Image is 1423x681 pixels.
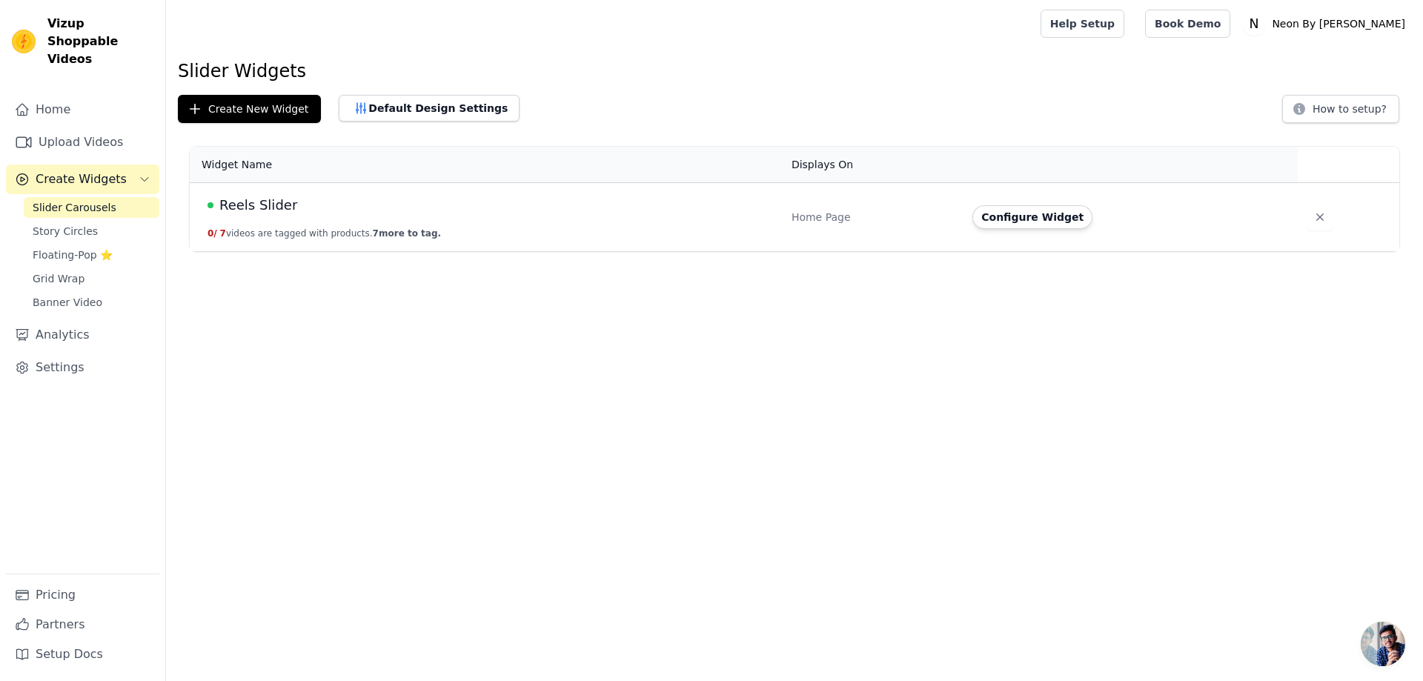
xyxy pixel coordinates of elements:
a: Banner Video [24,292,159,313]
img: Vizup [12,30,36,53]
button: Configure Widget [972,205,1092,229]
a: Pricing [6,580,159,610]
a: Setup Docs [6,640,159,669]
span: Banner Video [33,295,102,310]
div: Home Page [792,210,955,225]
a: Upload Videos [6,127,159,157]
button: Delete widget [1307,204,1333,230]
a: Grid Wrap [24,268,159,289]
a: Help Setup [1041,10,1124,38]
span: Grid Wrap [33,271,84,286]
span: Slider Carousels [33,200,116,215]
button: N Neon By [PERSON_NAME] [1242,10,1411,37]
button: 0/ 7videos are tagged with products.7more to tag. [208,227,441,239]
span: Story Circles [33,224,98,239]
span: Reels Slider [219,195,297,216]
span: Vizup Shoppable Videos [47,15,153,68]
a: Book Demo [1145,10,1230,38]
text: N [1250,16,1259,31]
button: How to setup? [1282,95,1399,123]
div: Open chat [1361,622,1405,666]
button: Create Widgets [6,165,159,194]
a: Slider Carousels [24,197,159,218]
a: Floating-Pop ⭐ [24,245,159,265]
a: Story Circles [24,221,159,242]
a: Partners [6,610,159,640]
button: Create New Widget [178,95,321,123]
a: Settings [6,353,159,382]
a: Home [6,95,159,124]
a: Analytics [6,320,159,350]
span: Live Published [208,202,213,208]
span: Floating-Pop ⭐ [33,248,113,262]
span: 7 more to tag. [373,228,441,239]
span: 0 / [208,228,217,239]
p: Neon By [PERSON_NAME] [1266,10,1411,37]
th: Displays On [783,147,963,183]
span: Create Widgets [36,170,127,188]
span: 7 [220,228,226,239]
button: Default Design Settings [339,95,520,122]
th: Widget Name [190,147,783,183]
h1: Slider Widgets [178,59,1411,83]
a: How to setup? [1282,105,1399,119]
